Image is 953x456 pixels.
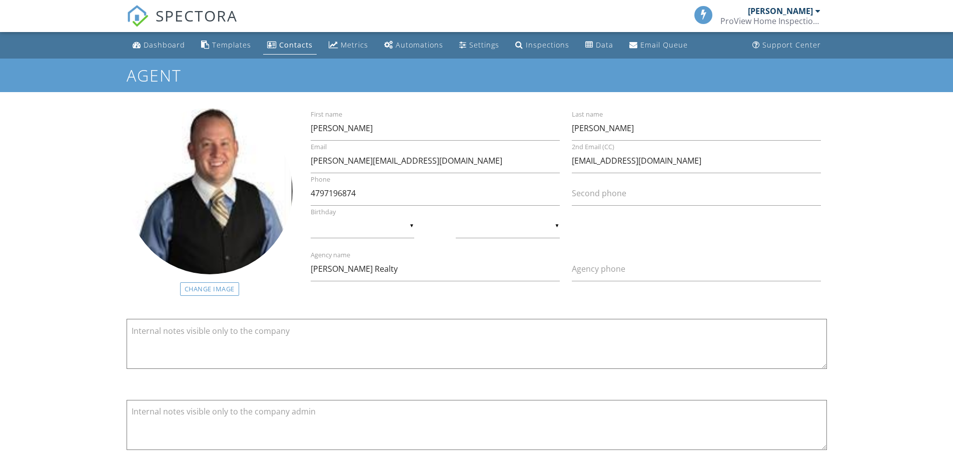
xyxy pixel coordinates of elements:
[341,40,368,50] div: Metrics
[748,36,825,55] a: Support Center
[396,40,443,50] div: Automations
[640,40,688,50] div: Email Queue
[180,282,239,296] div: Change Image
[526,40,569,50] div: Inspections
[572,188,626,199] label: Second phone
[197,36,255,55] a: Templates
[380,36,447,55] a: Automations (Basic)
[325,36,372,55] a: Metrics
[581,36,617,55] a: Data
[127,14,238,35] a: SPECTORA
[469,40,499,50] div: Settings
[144,40,185,50] div: Dashboard
[127,320,290,336] label: Internal notes visible only to the company
[129,36,189,55] a: Dashboard
[748,6,813,16] div: [PERSON_NAME]
[212,40,251,50] div: Templates
[311,208,336,217] label: Birthday
[279,40,313,50] div: Contacts
[263,36,317,55] a: Contacts
[127,5,149,27] img: The Best Home Inspection Software - Spectora
[311,251,350,260] label: Agency name
[596,40,613,50] div: Data
[762,40,821,50] div: Support Center
[455,36,503,55] a: Settings
[127,401,316,417] label: Internal notes visible only to the company admin
[720,16,820,26] div: ProView Home Inspections, LLC
[511,36,573,55] a: Inspections
[311,175,330,184] label: Phone
[156,5,238,26] span: SPECTORA
[127,67,827,84] h1: Agent
[625,36,692,55] a: Email Queue
[311,110,342,119] label: First name
[311,143,327,152] label: Email
[572,110,603,119] label: Last name
[572,143,614,152] label: 2nd Email (CC)
[572,263,625,274] label: Agency phone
